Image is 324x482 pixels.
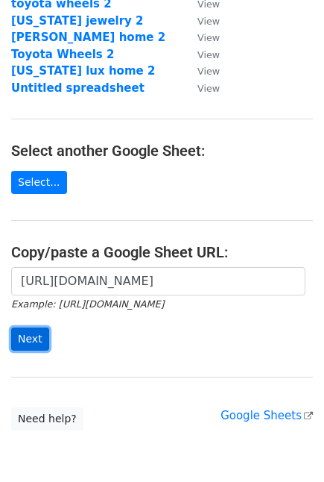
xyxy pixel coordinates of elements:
[182,14,220,28] a: View
[11,14,144,28] a: [US_STATE] jewelry 2
[197,32,220,43] small: View
[11,267,305,295] input: Paste your Google Sheet URL here
[11,142,313,160] h4: Select another Google Sheet:
[197,83,220,94] small: View
[11,48,114,61] a: Toyota Wheels 2
[11,31,165,44] a: [PERSON_NAME] home 2
[182,64,220,78] a: View
[197,16,220,27] small: View
[11,407,83,431] a: Need help?
[197,66,220,77] small: View
[11,64,155,78] a: [US_STATE] lux home 2
[11,298,164,310] small: Example: [URL][DOMAIN_NAME]
[11,328,49,351] input: Next
[182,81,220,95] a: View
[182,31,220,44] a: View
[11,81,144,95] a: Untitled spreadsheet
[182,48,220,61] a: View
[11,243,313,261] h4: Copy/paste a Google Sheet URL:
[11,171,67,194] a: Select...
[197,49,220,60] small: View
[250,410,324,482] iframe: Chat Widget
[220,409,313,422] a: Google Sheets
